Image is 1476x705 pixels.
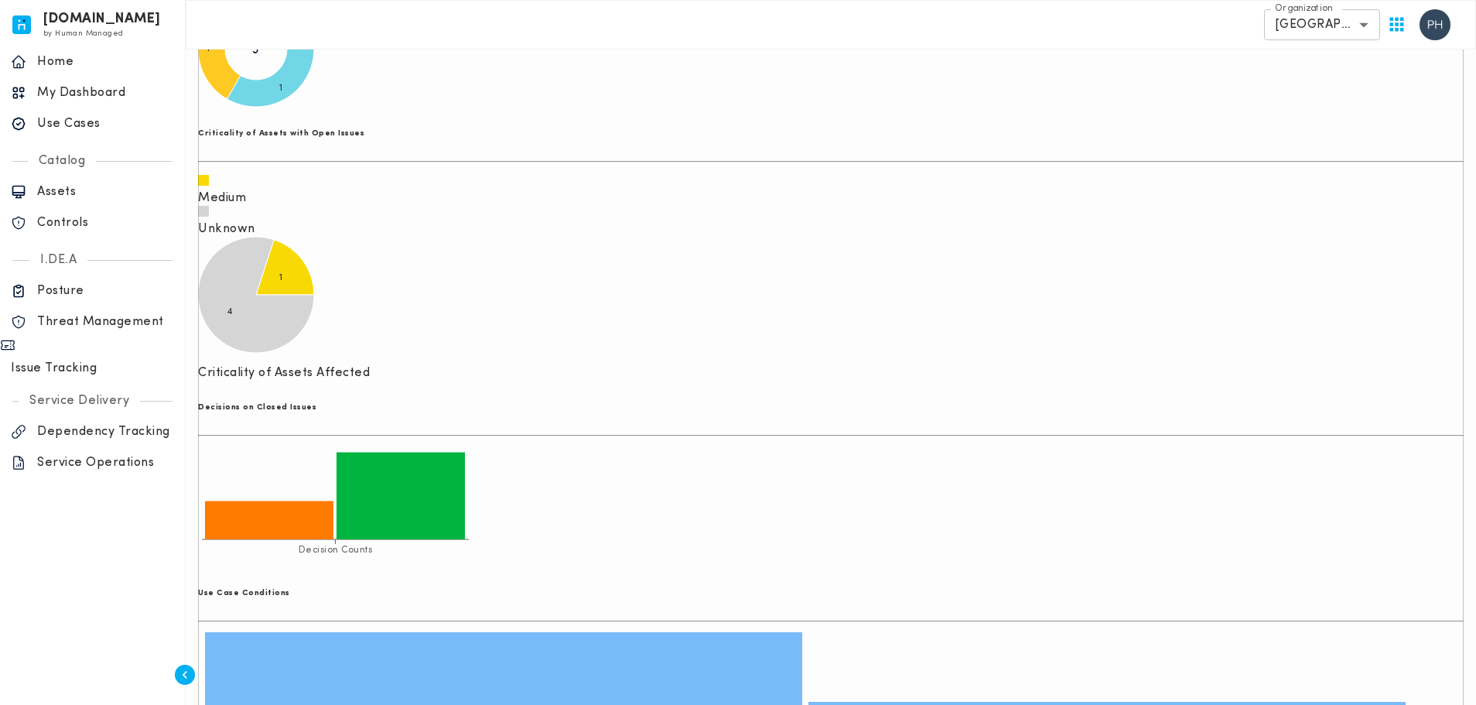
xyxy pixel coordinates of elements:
[28,153,97,169] p: Catalog
[1420,9,1450,40] img: puthika hok
[37,215,174,231] p: Controls
[29,252,87,268] p: I.DE.A
[11,361,185,376] p: Issue Tracking
[299,545,373,554] tspan: Decision Counts
[37,283,174,299] p: Posture
[252,44,260,56] tspan: 3
[279,84,283,93] text: 1
[37,116,174,132] p: Use Cases
[198,586,1464,601] h6: Use Case Conditions
[1413,3,1457,46] button: User
[37,54,174,70] p: Home
[1264,9,1380,40] div: [GEOGRAPHIC_DATA]
[198,400,1464,416] h6: Decisions on Closed Issues
[1275,2,1333,15] label: Organization
[227,307,233,317] text: 4
[12,15,31,34] img: invicta.io
[37,85,174,101] p: My Dashboard
[37,184,174,200] p: Assets
[43,14,161,25] h6: [DOMAIN_NAME]
[37,314,174,330] p: Threat Management
[198,190,246,206] span: Medium
[198,221,255,237] span: Unknown
[37,424,174,440] p: Dependency Tracking
[43,29,123,38] span: by Human Managed
[279,273,283,282] text: 1
[198,126,1464,142] h6: Criticality of Assets with Open Issues
[37,455,174,471] p: Service Operations
[19,393,140,409] p: Service Delivery
[198,365,1464,381] p: Criticality of Assets Affected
